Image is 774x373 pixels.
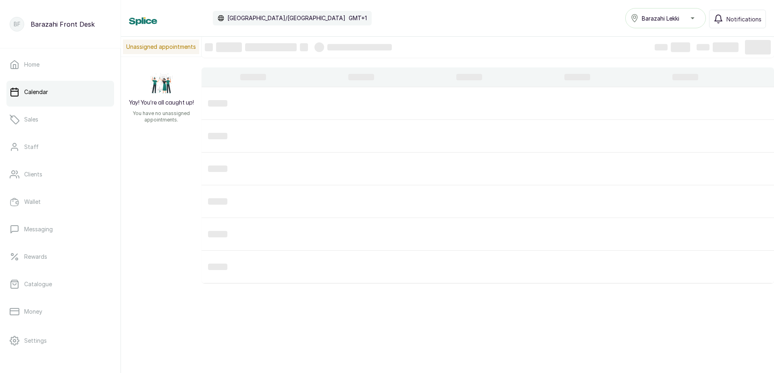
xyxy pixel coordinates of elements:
a: Sales [6,108,114,131]
a: Home [6,53,114,76]
a: Staff [6,136,114,158]
p: Messaging [24,225,53,233]
p: Clients [24,170,42,178]
button: Notifications [709,10,766,28]
p: [GEOGRAPHIC_DATA]/[GEOGRAPHIC_DATA] [227,14,345,22]
a: Calendar [6,81,114,103]
p: Wallet [24,198,41,206]
a: Money [6,300,114,323]
a: Clients [6,163,114,186]
button: Barazahi Lekki [625,8,706,28]
a: Catalogue [6,273,114,295]
p: Catalogue [24,280,52,288]
p: Sales [24,115,38,124]
p: Rewards [24,253,47,261]
p: Money [24,308,42,316]
a: Rewards [6,245,114,268]
p: Home [24,61,40,69]
p: Barazahi Front Desk [31,19,95,29]
a: Messaging [6,218,114,241]
p: BF [14,20,21,28]
span: Notifications [726,15,762,23]
a: Settings [6,329,114,352]
a: Wallet [6,191,114,213]
p: Staff [24,143,39,151]
p: Unassigned appointments [123,40,199,54]
p: You have no unassigned appointments. [126,110,197,123]
p: Settings [24,337,47,345]
h2: Yay! You’re all caught up! [129,99,194,107]
p: Calendar [24,88,48,96]
span: Barazahi Lekki [642,14,679,23]
p: GMT+1 [349,14,367,22]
